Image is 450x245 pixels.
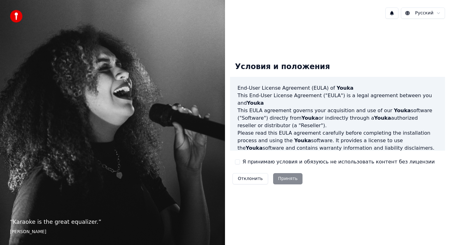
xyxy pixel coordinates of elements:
span: Youka [294,137,311,143]
p: This End-User License Agreement ("EULA") is a legal agreement between you and [237,92,437,107]
span: Youka [337,85,353,91]
label: Я принимаю условия и обязуюсь не использовать контент без лицензии [242,158,435,166]
img: youka [10,10,22,22]
span: Youka [247,100,264,106]
p: This EULA agreement governs your acquisition and use of our software ("Software") directly from o... [237,107,437,129]
p: Please read this EULA agreement carefully before completing the installation process and using th... [237,129,437,152]
span: Youka [302,115,318,121]
span: Youka [394,107,411,113]
div: Условия и положения [230,57,335,77]
button: Отклонить [232,173,268,184]
footer: [PERSON_NAME] [10,229,215,235]
h3: End-User License Agreement (EULA) of [237,84,437,92]
span: Youka [374,115,391,121]
span: Youka [246,145,262,151]
p: “ Karaoke is the great equalizer. ” [10,217,215,226]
